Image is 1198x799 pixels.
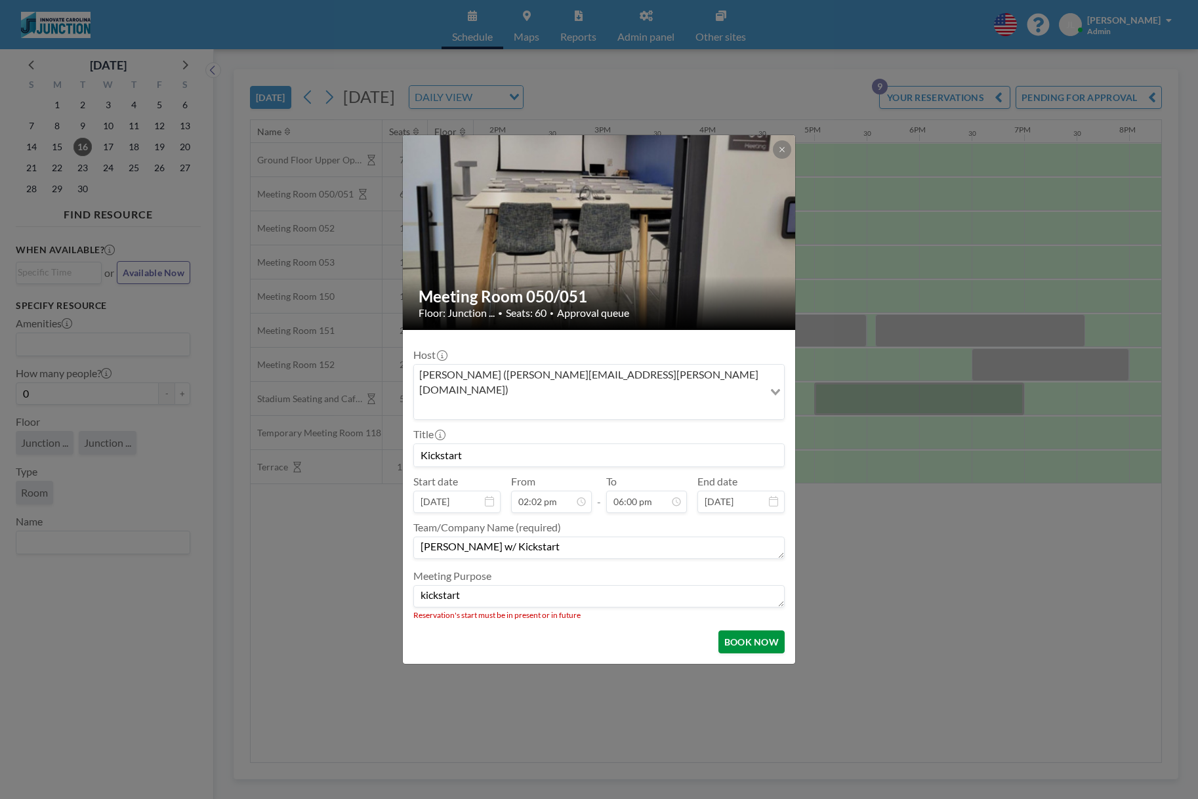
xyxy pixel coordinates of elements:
div: Search for option [414,365,784,419]
h2: Meeting Room 050/051 [419,287,781,306]
span: Seats: 60 [506,306,547,319]
span: - [597,480,601,508]
span: • [550,309,554,318]
button: BOOK NOW [718,630,785,653]
label: End date [697,475,737,488]
span: Approval queue [557,306,629,319]
input: Julia's reservation [414,444,784,466]
label: Meeting Purpose [413,569,491,583]
span: Floor: Junction ... [419,306,495,319]
label: From [511,475,535,488]
label: To [606,475,617,488]
label: Team/Company Name (required) [413,521,561,534]
span: • [498,308,503,318]
label: Title [413,428,444,441]
label: Start date [413,475,458,488]
li: Reservation's start must be in present or in future [413,610,785,620]
span: [PERSON_NAME] ([PERSON_NAME][EMAIL_ADDRESS][PERSON_NAME][DOMAIN_NAME]) [417,367,761,397]
img: 537.jpg [403,134,796,331]
input: Search for option [415,399,762,417]
label: Host [413,348,446,361]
